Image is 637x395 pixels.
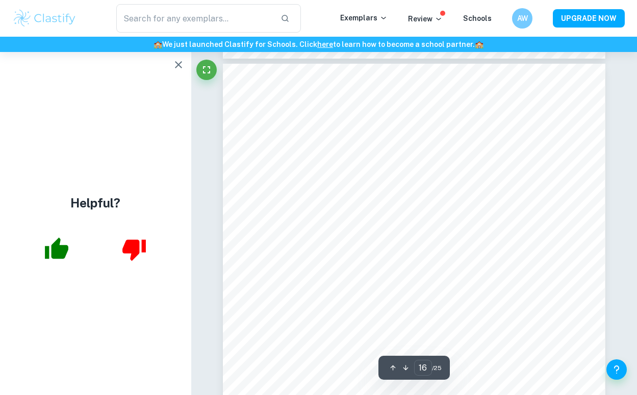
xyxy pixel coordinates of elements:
h4: Helpful? [70,194,120,212]
p: Exemplars [340,12,388,23]
button: AW [512,8,532,29]
h6: We just launched Clastify for Schools. Click to learn how to become a school partner. [2,39,635,50]
img: Clastify logo [12,8,77,29]
a: here [317,40,333,48]
a: Schools [463,14,492,22]
span: / 25 [432,363,442,373]
button: Fullscreen [196,60,217,80]
p: Review [408,13,443,24]
button: Help and Feedback [606,359,627,380]
button: UPGRADE NOW [553,9,625,28]
span: 🏫 [154,40,162,48]
h6: AW [517,13,528,24]
span: 🏫 [475,40,483,48]
input: Search for any exemplars... [116,4,272,33]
